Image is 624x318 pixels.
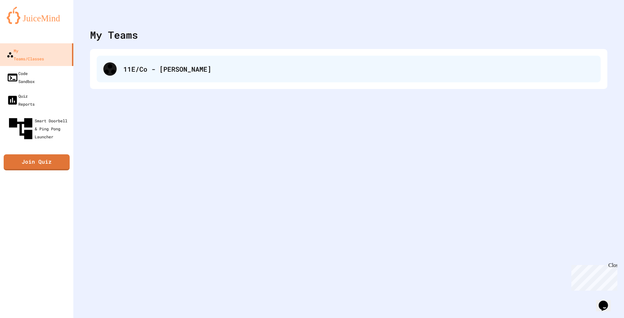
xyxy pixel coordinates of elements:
[7,115,71,143] div: Smart Doorbell & Ping Pong Launcher
[7,47,44,63] div: My Teams/Classes
[123,64,594,74] div: 11E/Co - [PERSON_NAME]
[596,291,617,311] iframe: chat widget
[569,262,617,291] iframe: chat widget
[7,69,35,85] div: Code Sandbox
[3,3,46,42] div: Chat with us now!Close
[7,7,67,24] img: logo-orange.svg
[7,92,35,108] div: Quiz Reports
[90,27,138,42] div: My Teams
[4,154,70,170] a: Join Quiz
[97,56,601,82] div: 11E/Co - [PERSON_NAME]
